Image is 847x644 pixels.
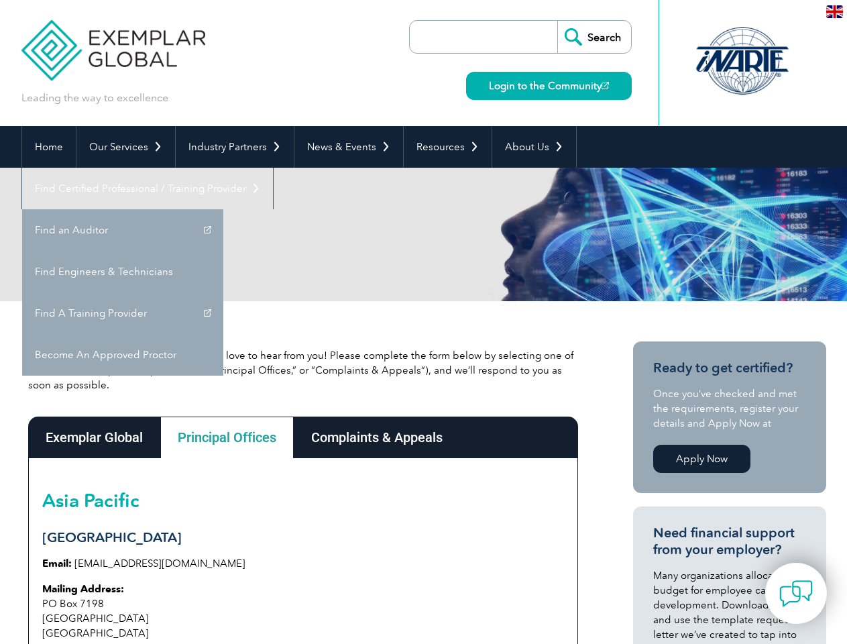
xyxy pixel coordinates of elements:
[21,221,537,248] h1: Contact Us
[557,21,631,53] input: Search
[176,126,294,168] a: Industry Partners
[779,577,813,610] img: contact-chat.png
[22,251,223,292] a: Find Engineers & Technicians
[22,209,223,251] a: Find an Auditor
[42,490,564,511] h2: Asia Pacific
[653,525,806,558] h3: Need financial support from your employer?
[28,348,578,392] p: Have a question or feedback for us? We’d love to hear from you! Please complete the form below by...
[22,168,273,209] a: Find Certified Professional / Training Provider
[294,126,403,168] a: News & Events
[160,417,294,458] div: Principal Offices
[294,417,460,458] div: Complaints & Appeals
[602,82,609,89] img: open_square.png
[653,360,806,376] h3: Ready to get certified?
[21,91,168,105] p: Leading the way to excellence
[466,72,632,100] a: Login to the Community
[42,583,124,595] strong: Mailing Address:
[42,529,564,546] h3: [GEOGRAPHIC_DATA]
[76,126,175,168] a: Our Services
[492,126,576,168] a: About Us
[22,292,223,334] a: Find A Training Provider
[22,334,223,376] a: Become An Approved Proctor
[42,582,564,641] p: PO Box 7198 [GEOGRAPHIC_DATA] [GEOGRAPHIC_DATA]
[22,126,76,168] a: Home
[28,417,160,458] div: Exemplar Global
[74,557,245,570] a: [EMAIL_ADDRESS][DOMAIN_NAME]
[404,126,492,168] a: Resources
[42,557,72,570] strong: Email:
[826,5,843,18] img: en
[653,445,750,473] a: Apply Now
[653,386,806,431] p: Once you’ve checked and met the requirements, register your details and Apply Now at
